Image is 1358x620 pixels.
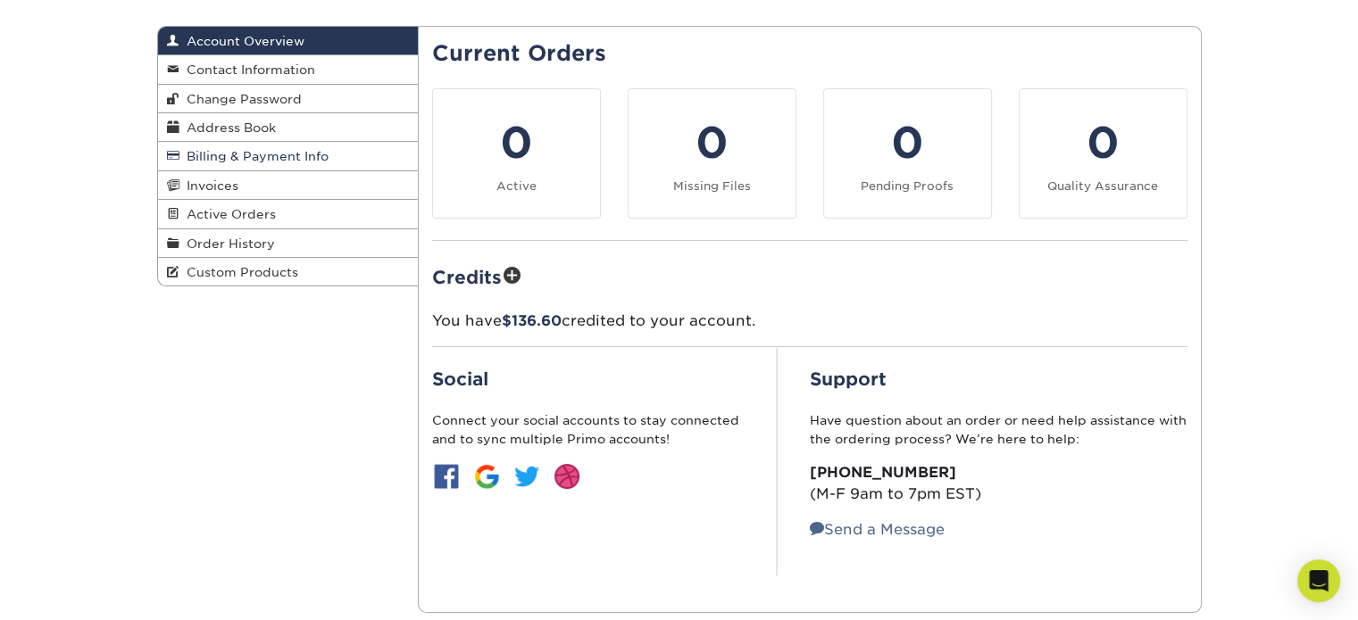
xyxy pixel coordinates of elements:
span: Custom Products [179,265,298,279]
div: 0 [1030,111,1176,175]
span: Billing & Payment Info [179,149,329,163]
h2: Current Orders [432,41,1187,67]
img: btn-google.jpg [472,462,501,491]
p: Connect your social accounts to stay connected and to sync multiple Primo accounts! [432,411,745,448]
a: Order History [158,229,419,258]
small: Quality Assurance [1047,179,1158,193]
h2: Credits [432,262,1187,290]
a: 0 Active [432,88,601,219]
span: Contact Information [179,62,315,77]
a: Custom Products [158,258,419,285]
a: Active Orders [158,200,419,228]
a: Invoices [158,171,419,200]
span: Order History [179,236,275,251]
a: 0 Pending Proofs [823,88,992,219]
small: Pending Proofs [861,179,954,193]
p: You have credited to your account. [432,310,1187,332]
a: Change Password [158,85,419,113]
a: Billing & Payment Info [158,142,419,170]
a: Account Overview [158,27,419,55]
span: Active Orders [179,207,276,221]
h2: Social [432,368,745,390]
p: Have question about an order or need help assistance with the ordering process? We’re here to help: [810,411,1187,448]
a: Address Book [158,113,419,142]
div: 0 [835,111,980,175]
a: Contact Information [158,55,419,84]
h2: Support [810,368,1187,390]
p: (M-F 9am to 7pm EST) [810,462,1187,505]
a: 0 Missing Files [628,88,796,219]
small: Active [496,179,537,193]
div: 0 [444,111,589,175]
a: Send a Message [810,521,945,538]
span: $136.60 [502,312,562,329]
img: btn-facebook.jpg [432,462,461,491]
span: Invoices [179,178,238,193]
span: Change Password [179,92,302,106]
span: Address Book [179,120,276,135]
a: 0 Quality Assurance [1019,88,1187,219]
img: btn-twitter.jpg [512,462,541,491]
div: Open Intercom Messenger [1297,559,1340,602]
small: Missing Files [673,179,751,193]
div: 0 [639,111,785,175]
span: Account Overview [179,34,304,48]
img: btn-dribbble.jpg [553,462,581,491]
strong: [PHONE_NUMBER] [810,464,956,481]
